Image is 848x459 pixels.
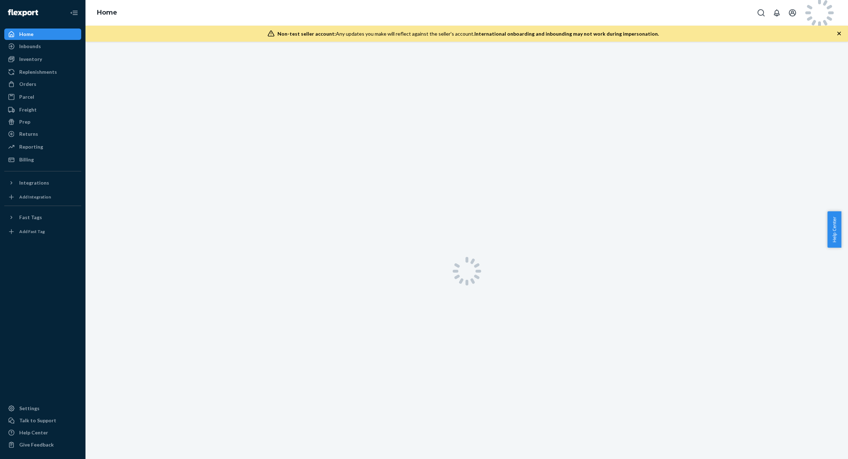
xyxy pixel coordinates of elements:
[19,228,45,234] div: Add Fast Tag
[19,68,57,76] div: Replenishments
[754,6,768,20] button: Open Search Box
[91,2,123,23] ol: breadcrumbs
[4,116,81,128] a: Prep
[4,191,81,203] a: Add Integration
[19,43,41,50] div: Inbounds
[4,66,81,78] a: Replenishments
[19,179,49,186] div: Integrations
[4,53,81,65] a: Inventory
[19,441,54,448] div: Give Feedback
[4,226,81,237] a: Add Fast Tag
[19,405,40,412] div: Settings
[19,56,42,63] div: Inventory
[19,118,30,125] div: Prep
[8,9,38,16] img: Flexport logo
[770,6,784,20] button: Open notifications
[4,104,81,115] a: Freight
[4,78,81,90] a: Orders
[4,177,81,189] button: Integrations
[4,91,81,103] a: Parcel
[19,417,56,424] div: Talk to Support
[277,30,659,37] div: Any updates you make will reflect against the seller's account.
[4,29,81,40] a: Home
[19,214,42,221] div: Fast Tags
[19,31,33,38] div: Home
[785,6,800,20] button: Open account menu
[19,194,51,200] div: Add Integration
[19,130,38,138] div: Returns
[4,41,81,52] a: Inbounds
[4,212,81,223] button: Fast Tags
[19,106,37,113] div: Freight
[4,154,81,165] a: Billing
[4,415,81,426] a: Talk to Support
[474,31,659,37] span: International onboarding and inbounding may not work during impersonation.
[19,81,36,88] div: Orders
[4,403,81,414] a: Settings
[4,439,81,450] button: Give Feedback
[19,156,34,163] div: Billing
[67,6,81,20] button: Close Navigation
[19,429,48,436] div: Help Center
[4,128,81,140] a: Returns
[277,31,336,37] span: Non-test seller account:
[4,427,81,438] a: Help Center
[827,211,841,248] button: Help Center
[19,143,43,150] div: Reporting
[19,93,34,100] div: Parcel
[4,141,81,153] a: Reporting
[97,9,117,16] a: Home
